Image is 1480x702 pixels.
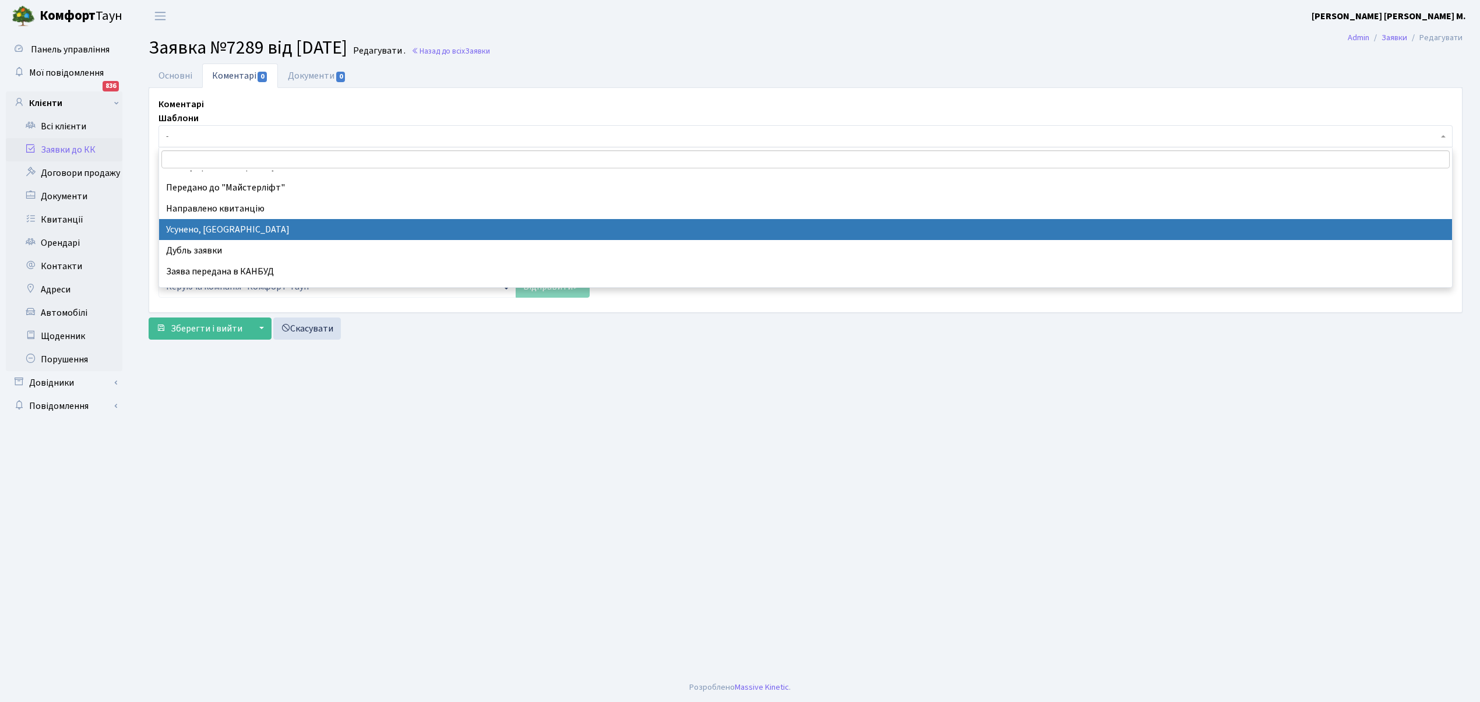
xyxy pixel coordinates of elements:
[411,45,490,57] a: Назад до всіхЗаявки
[6,394,122,418] a: Повідомлення
[6,138,122,161] a: Заявки до КК
[273,318,341,340] a: Скасувати
[159,282,1451,303] li: Таку послугу не надаємо
[31,43,110,56] span: Панель управління
[1312,10,1466,23] b: [PERSON_NAME] [PERSON_NAME] М.
[6,208,122,231] a: Квитанції
[6,255,122,278] a: Контакти
[6,371,122,394] a: Довідники
[12,5,35,28] img: logo.png
[159,261,1451,282] li: Заява передана в КАНБУД
[146,6,175,26] button: Переключити навігацію
[6,324,122,348] a: Щоденник
[351,45,406,57] small: Редагувати .
[6,115,122,138] a: Всі клієнти
[9,9,1284,22] body: Rich Text Area. Press ALT-0 for help.
[29,66,104,79] span: Мої повідомлення
[202,64,278,88] a: Коментарі
[336,72,346,82] span: 0
[159,177,1451,198] li: Передано до "Майстерліфт"
[735,681,789,693] a: Massive Kinetic
[6,185,122,208] a: Документи
[6,61,122,84] a: Мої повідомлення836
[149,34,347,61] span: Заявка №7289 від [DATE]
[40,6,96,25] b: Комфорт
[166,130,1438,142] span: -
[159,219,1451,240] li: Усунено, [GEOGRAPHIC_DATA]
[258,72,267,82] span: 0
[158,97,204,111] label: Коментарі
[1330,26,1480,50] nav: breadcrumb
[465,45,490,57] span: Заявки
[158,125,1453,147] span: -
[278,64,356,88] a: Документи
[6,348,122,371] a: Порушення
[6,91,122,115] a: Клієнти
[689,681,791,694] div: Розроблено .
[1312,9,1466,23] a: [PERSON_NAME] [PERSON_NAME] М.
[6,301,122,324] a: Автомобілі
[159,240,1451,261] li: Дубль заявки
[6,161,122,185] a: Договори продажу
[103,81,119,91] div: 836
[149,64,202,88] a: Основні
[149,318,250,340] button: Зберегти і вийти
[6,231,122,255] a: Орендарі
[1348,31,1369,44] a: Admin
[158,111,199,125] label: Шаблони
[1382,31,1407,44] a: Заявки
[40,6,122,26] span: Таун
[1407,31,1463,44] li: Редагувати
[159,198,1451,219] li: Направлено квитанцію
[6,38,122,61] a: Панель управління
[6,278,122,301] a: Адреси
[171,322,242,335] span: Зберегти і вийти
